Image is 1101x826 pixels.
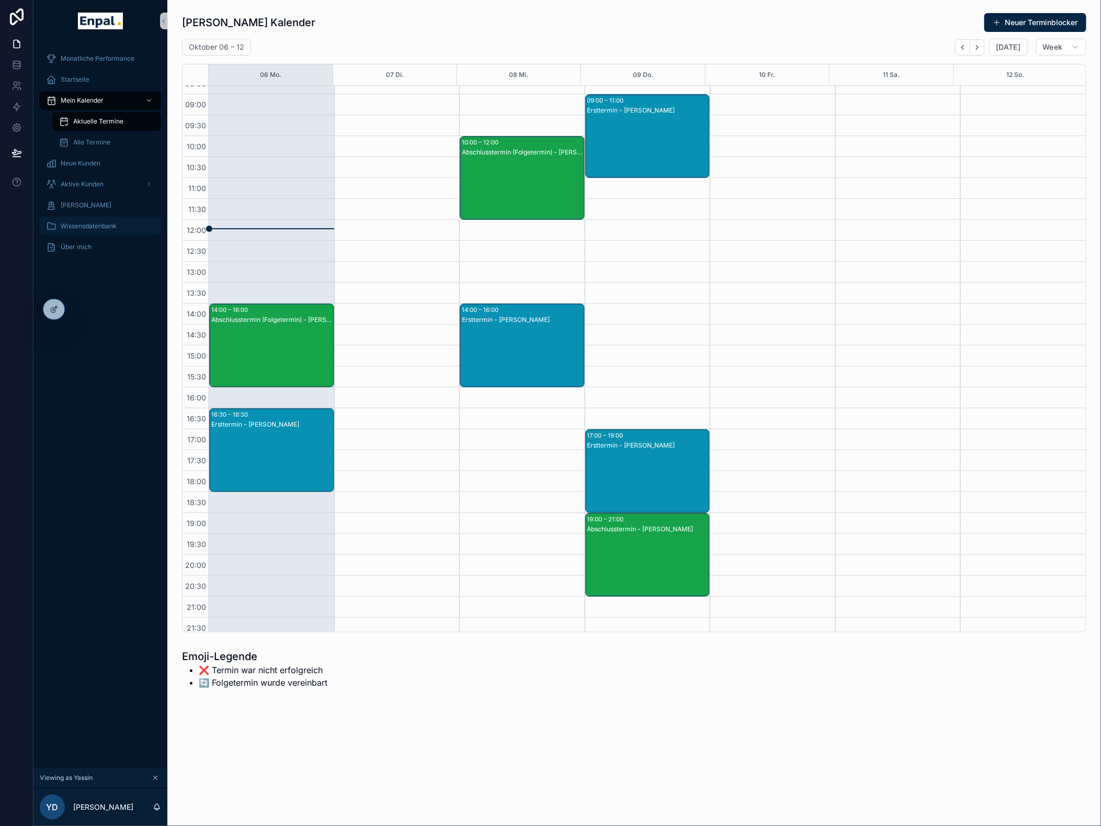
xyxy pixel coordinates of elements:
a: Alle Termine [52,133,161,152]
div: Ersttermin - [PERSON_NAME] [462,316,584,324]
span: 14:00 [184,309,209,318]
span: [PERSON_NAME] [61,201,111,209]
button: 08 Mi. [509,64,529,85]
div: Ersttermin - [PERSON_NAME] [587,441,709,450]
span: Wissensdatenbank [61,222,117,230]
div: 09:00 – 11:00Ersttermin - [PERSON_NAME] [586,95,710,177]
span: Mein Kalender [61,96,104,105]
a: Aktuelle Termine [52,112,161,131]
li: ❌ Termin war nicht erfolgreich [199,664,327,676]
div: 16:30 – 18:30Ersttermin - [PERSON_NAME] [210,409,334,492]
span: 11:30 [186,205,209,214]
div: scrollable content [33,42,167,270]
div: 14:00 – 16:00 [462,305,501,315]
a: Neue Kunden [40,154,161,173]
span: 19:00 [184,519,209,528]
span: Aktive Kunden [61,180,104,188]
button: Week [1036,39,1086,55]
div: 19:00 – 21:00 [587,514,627,524]
span: 21:30 [184,623,209,632]
span: 19:30 [184,540,209,549]
div: Abschlusstermin (Folgetermin) - [PERSON_NAME] [211,316,333,324]
a: Monatliche Performance [40,49,161,68]
span: 15:00 [185,351,209,360]
span: 17:30 [185,456,209,465]
span: 10:00 [184,142,209,151]
span: 17:00 [185,435,209,444]
div: 09:00 – 11:00 [587,95,627,106]
button: Neuer Terminblocker [984,13,1086,32]
span: 13:30 [184,288,209,297]
img: App logo [78,13,122,29]
span: 15:30 [185,372,209,381]
div: 17:00 – 19:00 [587,430,626,441]
span: YD [47,801,59,813]
button: 12 So. [1007,64,1025,85]
span: 21:00 [184,602,209,611]
span: 20:00 [183,561,209,570]
div: 10:00 – 12:00 [462,137,501,148]
button: 10 Fr. [759,64,776,85]
div: Abschlusstermin (Folgetermin) - [PERSON_NAME] [462,148,584,157]
h2: Oktober 06 – 12 [189,42,244,52]
span: Alle Termine [73,138,110,147]
div: Ersttermin - [PERSON_NAME] [587,106,709,115]
span: Neue Kunden [61,159,100,168]
div: 14:00 – 16:00Abschlusstermin (Folgetermin) - [PERSON_NAME] [210,304,334,387]
h1: [PERSON_NAME] Kalender [182,15,315,30]
button: Back [955,39,970,55]
div: 14:00 – 16:00 [211,305,251,315]
span: 18:30 [184,498,209,507]
span: Über mich [61,243,92,251]
button: Next [970,39,985,55]
div: 14:00 – 16:00Ersttermin - [PERSON_NAME] [460,304,584,387]
span: 11:00 [186,184,209,193]
h1: Emoji-Legende [182,649,327,664]
p: [PERSON_NAME] [73,802,133,812]
a: Startseite [40,70,161,89]
span: 18:00 [184,477,209,486]
span: 09:30 [183,121,209,130]
a: Wissensdatenbank [40,217,161,236]
span: Viewing as Yassin [40,774,93,782]
a: Über mich [40,238,161,256]
div: Ersttermin - [PERSON_NAME] [211,420,333,429]
span: Aktuelle Termine [73,117,123,126]
div: 16:30 – 18:30 [211,409,251,420]
div: Abschlusstermin - [PERSON_NAME] [587,525,709,533]
span: 12:00 [184,226,209,235]
button: 06 Mo. [260,64,281,85]
span: 16:30 [184,414,209,423]
span: 09:00 [183,100,209,109]
span: 10:30 [184,163,209,172]
button: [DATE] [989,39,1027,55]
span: Week [1043,42,1063,52]
a: Mein Kalender [40,91,161,110]
span: 12:30 [184,247,209,255]
span: [DATE] [996,42,1020,52]
span: 13:00 [184,267,209,276]
div: 10:00 – 12:00Abschlusstermin (Folgetermin) - [PERSON_NAME] [460,137,584,219]
button: 11 Sa. [883,64,900,85]
span: 08:30 [183,79,209,88]
span: 16:00 [184,393,209,402]
span: 20:30 [183,582,209,590]
span: Monatliche Performance [61,54,134,63]
span: Startseite [61,75,89,84]
a: [PERSON_NAME] [40,196,161,215]
button: 07 Di. [386,64,404,85]
a: Aktive Kunden [40,175,161,194]
div: 17:00 – 19:00Ersttermin - [PERSON_NAME] [586,430,710,512]
span: 14:30 [184,330,209,339]
button: 09 Do. [633,64,653,85]
li: 🔄️ Folgetermin wurde vereinbart [199,676,327,689]
div: 19:00 – 21:00Abschlusstermin - [PERSON_NAME] [586,514,710,596]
